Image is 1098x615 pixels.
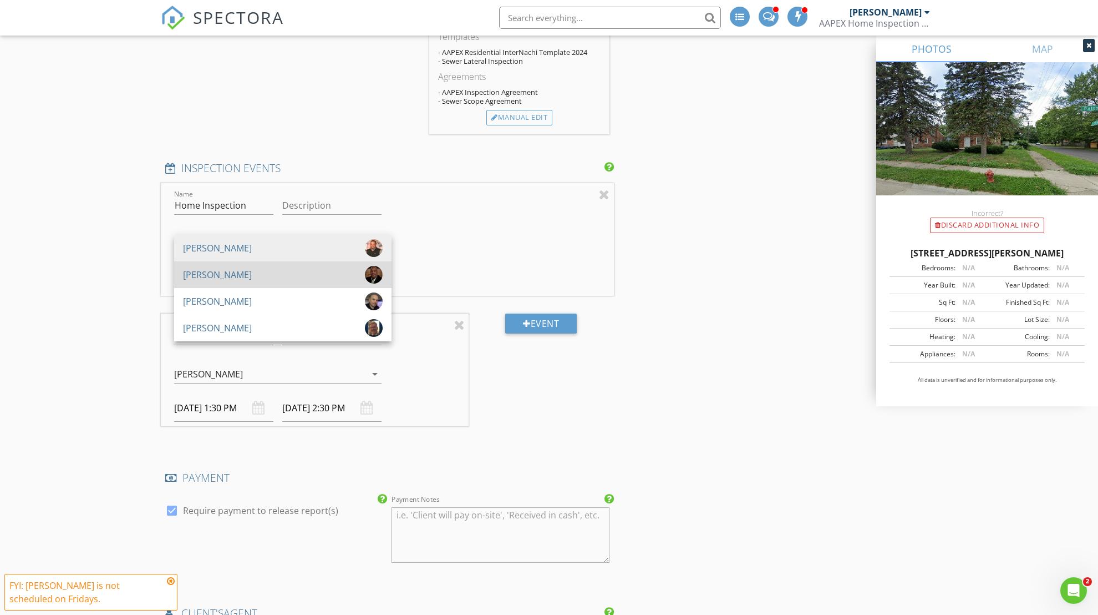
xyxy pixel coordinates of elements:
[165,471,609,485] h4: PAYMENT
[1056,349,1069,359] span: N/A
[365,266,383,284] img: maceo_banks.png
[962,263,975,273] span: N/A
[987,332,1050,342] div: Cooling:
[183,319,252,337] div: [PERSON_NAME]
[174,395,273,422] input: Select date
[893,349,955,359] div: Appliances:
[438,57,600,65] div: - Sewer Lateral Inspection
[962,332,975,341] span: N/A
[438,97,600,105] div: - Sewer Scope Agreement
[850,7,922,18] div: [PERSON_NAME]
[987,36,1098,62] a: MAP
[1056,332,1069,341] span: N/A
[987,298,1050,307] div: Finished Sq Ft:
[893,332,955,342] div: Heating:
[889,246,1085,260] div: [STREET_ADDRESS][PERSON_NAME]
[1056,315,1069,324] span: N/A
[365,239,383,257] img: stevej3.png
[365,293,383,310] img: profile_picture_1.jpg
[438,48,600,57] div: - AAPEX Residential InterNachi Template 2024
[987,280,1050,290] div: Year Updated:
[183,239,252,257] div: [PERSON_NAME]
[486,110,552,125] div: Manual Edit
[282,395,382,422] input: Select date
[893,315,955,325] div: Floors:
[165,161,609,175] h4: INSPECTION EVENTS
[962,280,975,290] span: N/A
[1056,263,1069,273] span: N/A
[893,280,955,290] div: Year Built:
[161,15,284,38] a: SPECTORA
[438,88,600,97] div: - AAPEX Inspection Agreement
[962,315,975,324] span: N/A
[1056,280,1069,290] span: N/A
[161,6,185,30] img: The Best Home Inspection Software - Spectora
[889,376,1085,384] p: All data is unverified and for informational purposes only.
[183,266,252,284] div: [PERSON_NAME]
[987,263,1050,273] div: Bathrooms:
[183,293,252,310] div: [PERSON_NAME]
[1083,577,1092,586] span: 2
[365,319,383,337] img: bobs_pic6.jpg
[876,36,987,62] a: PHOTOS
[193,6,284,29] span: SPECTORA
[987,349,1050,359] div: Rooms:
[893,263,955,273] div: Bedrooms:
[876,209,1098,218] div: Incorrect?
[1060,577,1087,604] iframe: Intercom live chat
[505,314,577,334] div: Event
[819,18,930,29] div: AAPEX Home Inspection Services
[438,30,600,43] div: Templates
[183,505,338,516] label: Require payment to release report(s)
[893,298,955,307] div: Sq Ft:
[174,369,243,379] div: [PERSON_NAME]
[1056,298,1069,307] span: N/A
[876,62,1098,222] img: streetview
[368,367,382,381] i: arrow_drop_down
[987,315,1050,325] div: Lot Size:
[962,298,975,307] span: N/A
[9,579,164,606] div: FYI: [PERSON_NAME] is not scheduled on Fridays.
[438,70,600,83] div: Agreements
[499,7,721,29] input: Search everything...
[962,349,975,359] span: N/A
[930,218,1044,233] div: Discard Additional info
